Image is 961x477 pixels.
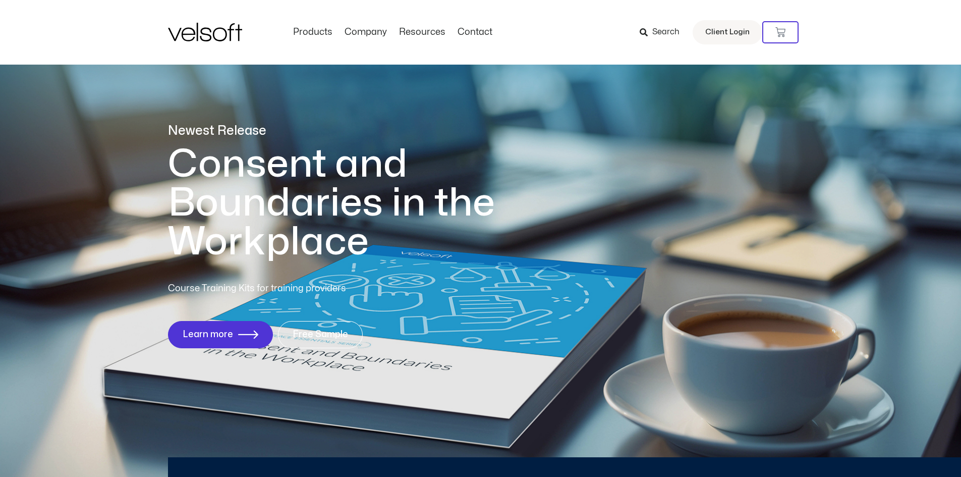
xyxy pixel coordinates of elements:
[293,330,348,340] span: Free Sample
[168,23,242,41] img: Velsoft Training Materials
[168,122,536,140] p: Newest Release
[338,27,393,38] a: CompanyMenu Toggle
[652,26,680,39] span: Search
[451,27,498,38] a: ContactMenu Toggle
[168,282,419,296] p: Course Training Kits for training providers
[705,26,750,39] span: Client Login
[693,20,762,44] a: Client Login
[278,321,363,348] a: Free Sample
[640,24,687,41] a: Search
[168,145,536,261] h1: Consent and Boundaries in the Workplace
[168,321,273,348] a: Learn more
[287,27,338,38] a: ProductsMenu Toggle
[183,330,233,340] span: Learn more
[393,27,451,38] a: ResourcesMenu Toggle
[287,27,498,38] nav: Menu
